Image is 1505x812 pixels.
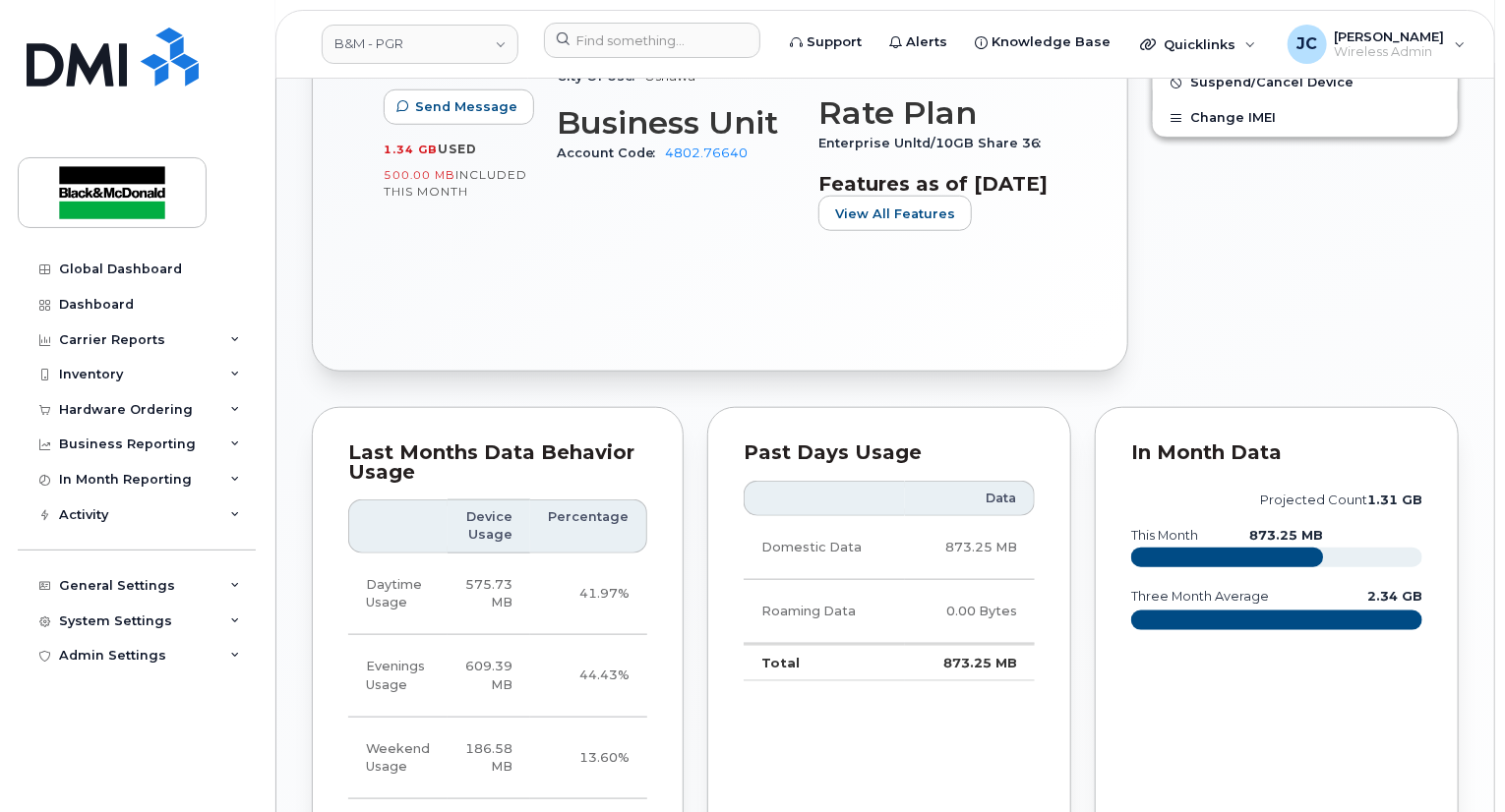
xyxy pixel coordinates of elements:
[384,167,527,200] span: included this month
[384,89,534,125] button: Send Message
[744,580,905,644] td: Roaming Data
[818,196,972,231] button: View All Features
[384,143,438,156] span: 1.34 GB
[348,443,647,482] div: Last Months Data Behavior Usage
[1153,100,1458,136] button: Change IMEI
[348,718,448,800] td: Weekend Usage
[557,69,644,84] span: City Of Use
[744,443,1035,463] div: Past Days Usage
[530,499,647,553] th: Percentage
[557,145,665,160] span: Account Code
[530,718,647,800] td: 13.60%
[906,32,947,52] span: Alerts
[744,644,905,681] td: Total
[1130,589,1269,604] text: three month average
[818,136,1051,150] span: Enterprise Unltd/10GB Share 36
[744,516,905,580] td: Domestic Data
[665,145,748,160] a: 4802.76640
[448,499,530,553] th: Device Usage
[807,32,862,52] span: Support
[348,635,448,718] td: Evenings Usage
[1335,29,1445,44] span: [PERSON_NAME]
[530,635,647,718] td: 44.43%
[875,23,961,62] a: Alerts
[644,69,695,84] span: Oshawa
[544,23,760,58] input: Find something...
[905,644,1035,681] td: 873.25 MB
[1126,25,1270,64] div: Quicklinks
[384,168,455,182] span: 500.00 MB
[905,580,1035,644] td: 0.00 Bytes
[905,516,1035,580] td: 873.25 MB
[992,32,1111,52] span: Knowledge Base
[1131,443,1422,463] div: In Month Data
[448,553,530,636] td: 575.73 MB
[835,204,955,223] span: View All Features
[438,142,477,156] span: used
[1296,32,1317,56] span: JC
[530,553,647,636] td: 41.97%
[1130,528,1198,543] text: this month
[322,25,518,64] a: B&M - PGR
[348,635,647,718] tr: Weekdays from 6:00pm to 8:00am
[1249,528,1323,543] text: 873.25 MB
[1367,589,1422,604] text: 2.34 GB
[1367,493,1422,507] tspan: 1.31 GB
[415,97,517,116] span: Send Message
[448,635,530,718] td: 609.39 MB
[1274,25,1479,64] div: Jackie Cox
[961,23,1124,62] a: Knowledge Base
[818,95,1056,131] h3: Rate Plan
[1153,65,1458,100] button: Suspend/Cancel Device
[1164,36,1235,52] span: Quicklinks
[905,481,1035,516] th: Data
[1335,44,1445,60] span: Wireless Admin
[1190,76,1354,90] span: Suspend/Cancel Device
[448,718,530,800] td: 186.58 MB
[1260,493,1422,507] text: projected count
[557,105,795,141] h3: Business Unit
[348,718,647,800] tr: Friday from 6:00pm to Monday 8:00am
[776,23,875,62] a: Support
[348,553,448,636] td: Daytime Usage
[818,172,1056,196] h3: Features as of [DATE]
